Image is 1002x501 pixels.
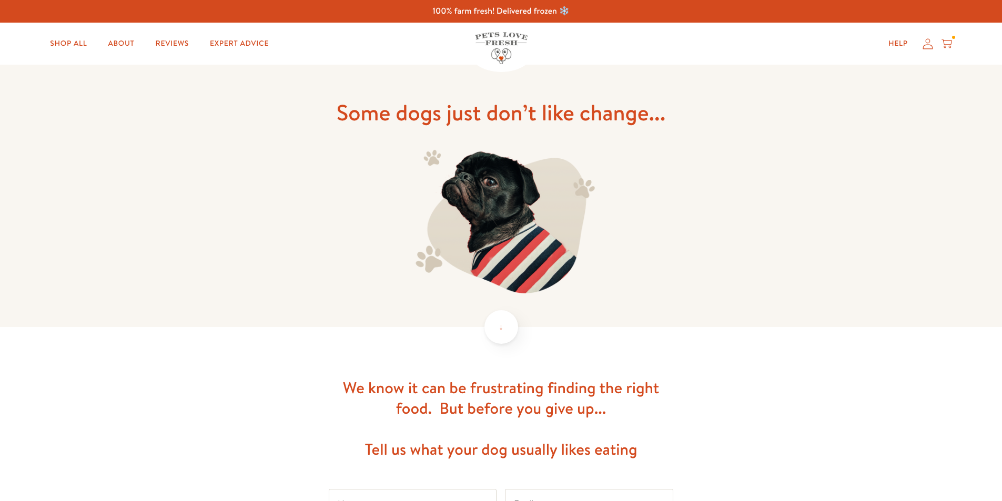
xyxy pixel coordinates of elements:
h2: We know it can be frustrating finding the right food. But before you give up... Tell us what your... [333,377,670,459]
a: Reviews [147,33,197,54]
a: About [99,33,143,54]
h1: Some dogs just don’t like change... [333,98,670,127]
a: Shop All [42,33,95,54]
a: Expert Advice [201,33,277,54]
img: Pets Love Fresh [403,144,599,294]
div: ↓ [484,310,518,344]
img: Pets Love Fresh [475,32,528,64]
a: Help [880,33,916,54]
